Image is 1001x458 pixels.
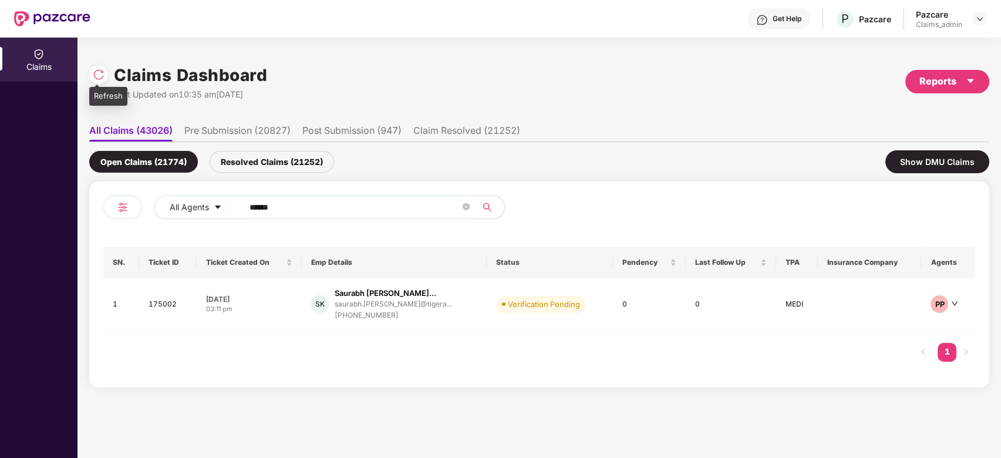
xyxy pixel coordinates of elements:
[920,348,927,355] span: left
[214,203,222,213] span: caret-down
[686,278,776,331] td: 0
[508,298,580,310] div: Verification Pending
[89,124,173,142] li: All Claims (43026)
[311,295,329,313] div: SK
[139,278,196,331] td: 175002
[962,348,969,355] span: right
[302,247,487,278] th: Emp Details
[938,343,956,361] a: 1
[463,202,470,213] span: close-circle
[89,151,198,173] div: Open Claims (21774)
[975,14,985,23] img: svg+xml;base64,PHN2ZyBpZD0iRHJvcGRvd24tMzJ4MzIiIHhtbG5zPSJodHRwOi8vd3d3LnczLm9yZy8yMDAwL3N2ZyIgd2...
[114,62,267,88] h1: Claims Dashboard
[89,87,127,106] div: Refresh
[818,247,921,278] th: Insurance Company
[695,258,758,267] span: Last Follow Up
[93,69,105,80] img: svg+xml;base64,PHN2ZyBpZD0iUmVsb2FkLTMyeDMyIiB4bWxucz0iaHR0cDovL3d3dy53My5vcmcvMjAwMC9zdmciIHdpZH...
[335,288,436,299] div: Saurabh [PERSON_NAME]...
[103,247,139,278] th: SN.
[938,343,956,362] li: 1
[859,14,891,25] div: Pazcare
[116,200,130,214] img: svg+xml;base64,PHN2ZyB4bWxucz0iaHR0cDovL3d3dy53My5vcmcvMjAwMC9zdmciIHdpZHRoPSIyNCIgaGVpZ2h0PSIyNC...
[476,203,498,212] span: search
[184,124,291,142] li: Pre Submission (20827)
[476,196,505,219] button: search
[951,300,958,307] span: down
[487,247,612,278] th: Status
[170,201,209,214] span: All Agents
[302,124,402,142] li: Post Submission (947)
[613,278,686,331] td: 0
[206,294,293,304] div: [DATE]
[773,14,801,23] div: Get Help
[956,343,975,362] button: right
[210,151,334,173] div: Resolved Claims (21252)
[921,247,975,278] th: Agents
[776,278,818,331] td: MEDI
[931,295,948,313] div: PP
[686,247,776,278] th: Last Follow Up
[776,247,818,278] th: TPA
[197,247,302,278] th: Ticket Created On
[622,258,668,267] span: Pendency
[756,14,768,26] img: svg+xml;base64,PHN2ZyBpZD0iSGVscC0zMngzMiIgeG1sbnM9Imh0dHA6Ly93d3cudzMub3JnLzIwMDAvc3ZnIiB3aWR0aD...
[841,12,849,26] span: P
[885,150,989,173] div: Show DMU Claims
[463,203,470,210] span: close-circle
[206,304,293,314] div: 03:11 pm
[335,310,452,321] div: [PHONE_NUMBER]
[335,300,452,308] div: saurabh.[PERSON_NAME]@tigera...
[919,74,975,89] div: Reports
[916,9,962,20] div: Pazcare
[914,343,933,362] li: Previous Page
[914,343,933,362] button: left
[33,48,45,60] img: svg+xml;base64,PHN2ZyBpZD0iQ2xhaW0iIHhtbG5zPSJodHRwOi8vd3d3LnczLm9yZy8yMDAwL3N2ZyIgd2lkdGg9IjIwIi...
[154,196,247,219] button: All Agentscaret-down
[139,247,196,278] th: Ticket ID
[413,124,520,142] li: Claim Resolved (21252)
[14,11,90,26] img: New Pazcare Logo
[103,278,139,331] td: 1
[956,343,975,362] li: Next Page
[916,20,962,29] div: Claims_admin
[613,247,686,278] th: Pendency
[114,88,267,101] div: Last Updated on 10:35 am[DATE]
[206,258,284,267] span: Ticket Created On
[966,76,975,86] span: caret-down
